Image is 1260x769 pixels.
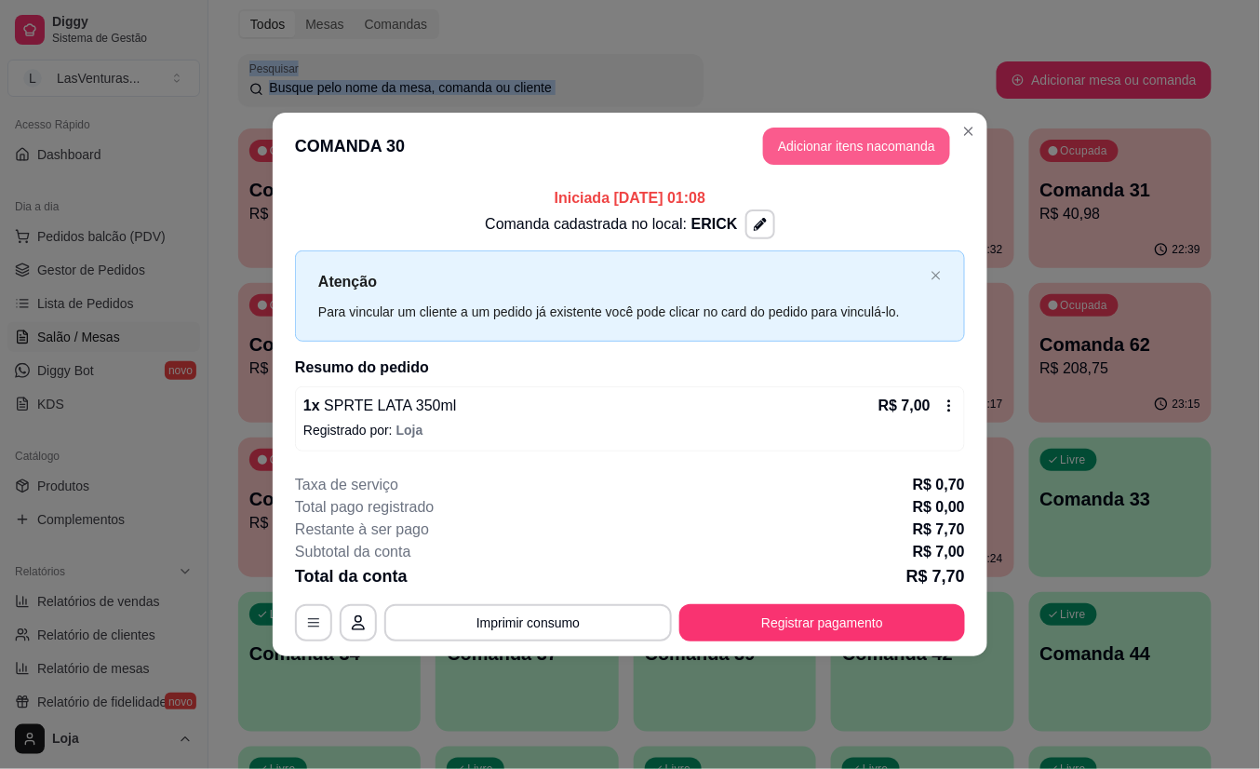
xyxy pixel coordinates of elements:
span: Loja [396,423,423,438]
p: R$ 7,00 [913,541,965,563]
button: Close [954,116,984,146]
div: Para vincular um cliente a um pedido já existente você pode clicar no card do pedido para vinculá... [318,302,923,322]
p: R$ 7,00 [878,395,931,417]
p: Restante à ser pago [295,519,429,541]
p: Taxa de serviço [295,474,398,496]
button: close [931,270,942,282]
button: Adicionar itens nacomanda [763,128,950,165]
p: R$ 0,00 [913,496,965,519]
p: R$ 7,70 [906,563,965,589]
p: Total pago registrado [295,496,434,519]
p: Registrado por: [303,421,957,439]
p: 1 x [303,395,457,417]
button: Imprimir consumo [384,604,672,641]
button: Registrar pagamento [679,604,965,641]
p: Iniciada [DATE] 01:08 [295,187,965,209]
h2: Resumo do pedido [295,357,965,379]
span: ERICK [691,216,738,232]
p: Subtotal da conta [295,541,411,563]
header: COMANDA 30 [273,113,987,180]
p: Total da conta [295,563,408,589]
span: SPRTE LATA 350ml [320,398,457,413]
p: Atenção [318,270,923,293]
span: close [931,270,942,281]
p: R$ 0,70 [913,474,965,496]
p: Comanda cadastrada no local: [485,213,737,236]
p: R$ 7,70 [913,519,965,541]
